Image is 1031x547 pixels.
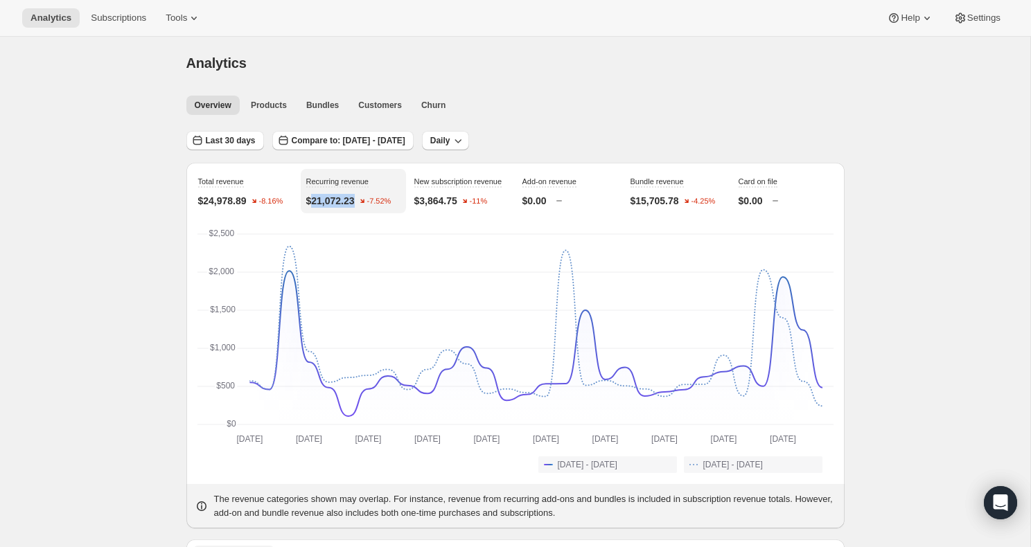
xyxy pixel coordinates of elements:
p: $15,705.78 [631,194,679,208]
span: Recurring revenue [306,177,369,186]
text: $1,500 [210,305,236,314]
text: [DATE] [355,434,381,444]
span: Compare to: [DATE] - [DATE] [292,135,405,146]
p: $21,072.23 [306,194,355,208]
text: -7.52% [367,197,391,206]
text: [DATE] [236,434,263,444]
p: $0.00 [739,194,763,208]
button: Daily [422,131,470,150]
text: [DATE] [592,434,618,444]
text: -4.25% [691,197,715,206]
text: $1,000 [210,343,236,352]
text: -8.16% [258,197,283,206]
button: Subscriptions [82,8,155,28]
text: $2,000 [209,267,234,276]
button: Settings [945,8,1009,28]
div: Open Intercom Messenger [984,486,1017,519]
span: Last 30 days [206,135,256,146]
button: Compare to: [DATE] - [DATE] [272,131,414,150]
span: Subscriptions [91,12,146,24]
p: $24,978.89 [198,194,247,208]
button: Help [879,8,942,28]
span: Products [251,100,287,111]
text: $2,500 [209,228,234,238]
text: [DATE] [770,434,796,444]
span: Help [901,12,919,24]
span: New subscription revenue [414,177,502,186]
p: $0.00 [522,194,547,208]
text: [DATE] [651,434,678,444]
span: Bundle revenue [631,177,684,186]
text: $500 [216,381,235,391]
button: [DATE] - [DATE] [684,456,822,473]
button: Analytics [22,8,80,28]
span: Bundles [306,100,339,111]
span: Card on file [739,177,777,186]
text: [DATE] [414,434,441,444]
span: [DATE] - [DATE] [703,459,763,470]
span: Churn [421,100,446,111]
span: Settings [967,12,1001,24]
span: Customers [358,100,402,111]
span: [DATE] - [DATE] [558,459,617,470]
span: Total revenue [198,177,244,186]
span: Tools [166,12,187,24]
p: The revenue categories shown may overlap. For instance, revenue from recurring add-ons and bundle... [214,492,836,520]
span: Analytics [30,12,71,24]
button: [DATE] - [DATE] [538,456,677,473]
text: [DATE] [473,434,500,444]
text: [DATE] [533,434,559,444]
p: $3,864.75 [414,194,457,208]
span: Daily [430,135,450,146]
button: Last 30 days [186,131,264,150]
span: Overview [195,100,231,111]
button: Tools [157,8,209,28]
text: -11% [469,197,487,206]
text: [DATE] [296,434,322,444]
text: [DATE] [710,434,737,444]
span: Analytics [186,55,247,71]
span: Add-on revenue [522,177,576,186]
text: $0 [227,419,236,429]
